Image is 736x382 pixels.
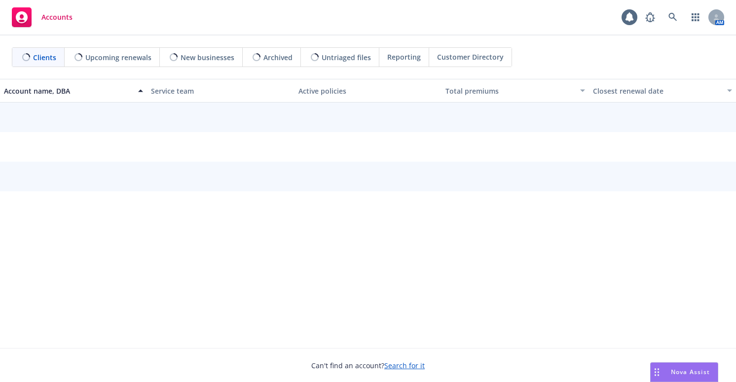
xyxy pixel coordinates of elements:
[263,52,293,63] span: Archived
[593,86,721,96] div: Closest renewal date
[663,7,683,27] a: Search
[4,86,132,96] div: Account name, DBA
[686,7,705,27] a: Switch app
[640,7,660,27] a: Report a Bug
[298,86,438,96] div: Active policies
[437,52,504,62] span: Customer Directory
[650,362,718,382] button: Nova Assist
[442,79,589,103] button: Total premiums
[387,52,421,62] span: Reporting
[8,3,76,31] a: Accounts
[41,13,73,21] span: Accounts
[445,86,574,96] div: Total premiums
[651,363,663,382] div: Drag to move
[384,361,425,370] a: Search for it
[311,360,425,371] span: Can't find an account?
[671,368,710,376] span: Nova Assist
[151,86,290,96] div: Service team
[589,79,736,103] button: Closest renewal date
[181,52,234,63] span: New businesses
[85,52,151,63] span: Upcoming renewals
[294,79,442,103] button: Active policies
[322,52,371,63] span: Untriaged files
[33,52,56,63] span: Clients
[147,79,294,103] button: Service team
